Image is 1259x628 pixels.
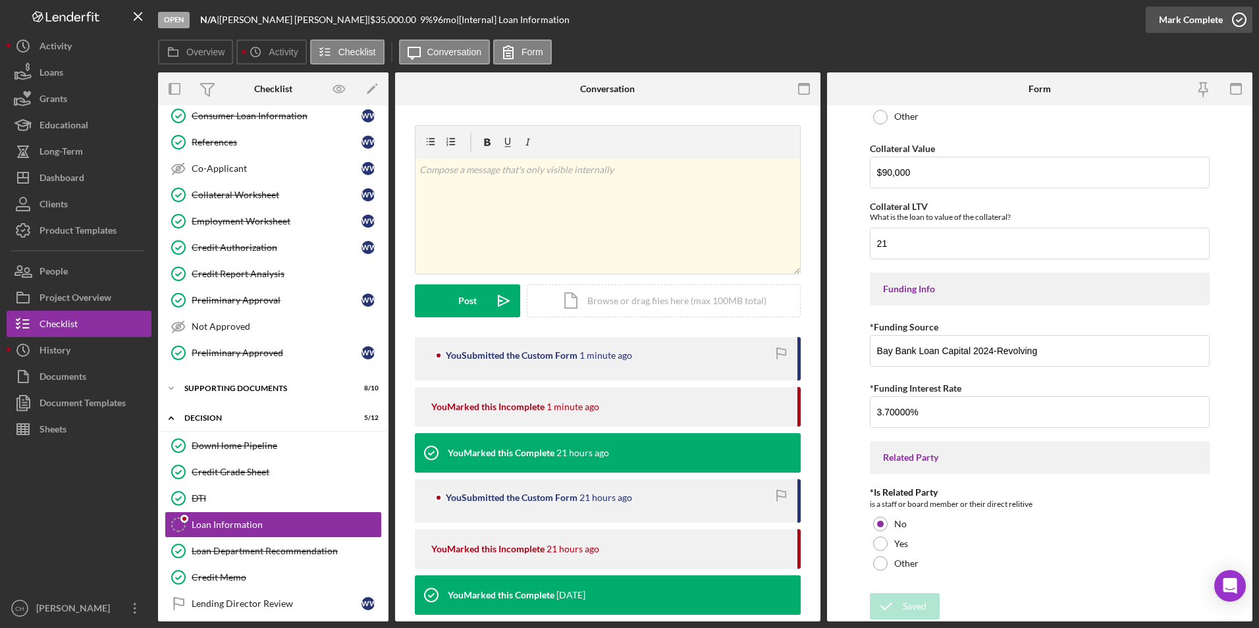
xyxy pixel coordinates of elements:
[165,129,382,155] a: ReferencesWW
[362,346,375,359] div: W W
[338,47,376,57] label: Checklist
[254,84,292,94] div: Checklist
[448,590,554,600] div: You Marked this Complete
[433,14,456,25] div: 96 mo
[192,295,362,305] div: Preliminary Approval
[894,519,907,529] label: No
[40,217,117,247] div: Product Templates
[556,590,585,600] time: 2025-08-19 19:07
[192,269,381,279] div: Credit Report Analysis
[1146,7,1252,33] button: Mark Complete
[870,487,1210,498] div: *Is Related Party
[192,546,381,556] div: Loan Department Recommendation
[870,593,940,619] button: Saved
[40,138,83,168] div: Long-Term
[192,519,381,530] div: Loan Information
[7,595,151,621] button: CH[PERSON_NAME]
[1159,7,1223,33] div: Mark Complete
[192,321,381,332] div: Not Approved
[15,605,24,612] text: CH
[184,414,346,422] div: Decision
[236,39,306,65] button: Activity
[870,143,935,154] label: Collateral Value
[446,492,577,503] div: You Submitted the Custom Form
[158,12,190,28] div: Open
[192,598,362,609] div: Lending Director Review
[7,86,151,112] button: Grants
[7,284,151,311] button: Project Overview
[7,258,151,284] a: People
[310,39,385,65] button: Checklist
[165,208,382,234] a: Employment WorksheetWW
[431,402,545,412] div: You Marked this Incomplete
[165,590,382,617] a: Lending Director ReviewWW
[431,544,545,554] div: You Marked this Incomplete
[420,14,433,25] div: 9 %
[522,47,543,57] label: Form
[192,163,362,174] div: Co-Applicant
[192,190,362,200] div: Collateral Worksheet
[547,544,599,554] time: 2025-08-20 18:56
[40,337,70,367] div: History
[870,498,1210,511] div: is a staff or board member or their direct relitive
[427,47,482,57] label: Conversation
[493,39,552,65] button: Form
[165,234,382,261] a: Credit AuthorizationWW
[7,112,151,138] button: Educational
[1214,570,1246,602] div: Open Intercom Messenger
[7,138,151,165] button: Long-Term
[355,414,379,422] div: 5 / 12
[362,294,375,307] div: W W
[192,111,362,121] div: Consumer Loan Information
[7,191,151,217] button: Clients
[7,165,151,191] button: Dashboard
[192,216,362,226] div: Employment Worksheet
[165,485,382,511] a: DTI
[165,459,382,485] a: Credit Grade Sheet
[547,402,599,412] time: 2025-08-21 15:38
[165,538,382,564] a: Loan Department Recommendation
[355,384,379,392] div: 8 / 10
[7,416,151,442] button: Sheets
[40,311,78,340] div: Checklist
[165,511,382,538] a: Loan Information
[40,390,126,419] div: Document Templates
[184,384,346,392] div: Supporting Documents
[370,14,420,25] div: $35,000.00
[200,14,219,25] div: |
[40,59,63,89] div: Loans
[870,201,928,212] label: Collateral LTV
[362,597,375,610] div: W W
[40,86,67,115] div: Grants
[362,136,375,149] div: W W
[579,350,632,361] time: 2025-08-21 15:38
[7,59,151,86] button: Loans
[40,284,111,314] div: Project Overview
[7,390,151,416] button: Document Templates
[399,39,491,65] button: Conversation
[456,14,570,25] div: | [Internal] Loan Information
[903,593,926,619] div: Saved
[870,321,938,332] label: *Funding Source
[362,188,375,201] div: W W
[165,432,382,459] a: DownHome Pipeline
[7,311,151,337] button: Checklist
[7,217,151,244] a: Product Templates
[40,363,86,393] div: Documents
[894,538,908,549] label: Yes
[7,33,151,59] button: Activity
[192,348,362,358] div: Preliminary Approved
[883,284,1197,294] div: Funding Info
[33,595,119,625] div: [PERSON_NAME]
[870,382,961,394] label: *Funding Interest Rate
[40,191,68,221] div: Clients
[894,558,919,569] label: Other
[219,14,370,25] div: [PERSON_NAME] [PERSON_NAME] |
